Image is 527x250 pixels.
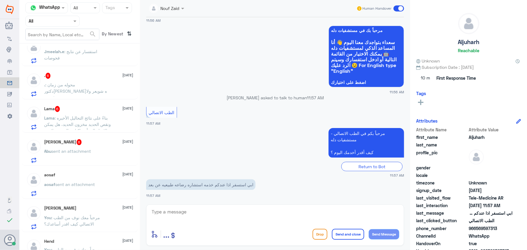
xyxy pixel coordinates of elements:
span: ChannelId [416,233,468,239]
span: Tele-Medicine AR [469,195,513,201]
span: profile_pic [416,149,468,163]
span: 11:56 AM [390,89,404,95]
img: defaultAdmin.png [26,139,41,154]
span: null [469,165,513,171]
span: timezone [416,180,468,186]
h5: Lama [44,106,60,112]
span: 10 m [416,73,434,84]
span: 6 [46,73,51,79]
h6: Reachable [458,48,479,53]
img: defaultAdmin.png [26,40,41,55]
span: [DATE] [123,171,133,177]
span: Attribute Value [469,127,513,133]
img: whatsapp.png [29,3,38,12]
h5: Abu Abdulmalik [44,139,82,145]
span: true [469,240,513,247]
span: 966569597313 [469,225,513,232]
span: [DATE] [123,139,133,144]
button: Drop [313,229,327,240]
span: [DATE] [123,205,133,210]
span: : مرحباً معك نوف من الطب الاتصالي كيف اقدر أساعدك؟ [44,215,100,226]
h5: Hend [44,239,54,244]
span: last_clicked_button [416,217,468,224]
span: search [89,30,96,38]
h5: صقر القحطاني [44,206,77,211]
span: last_interaction [416,202,468,209]
span: 2025-10-07T08:56:56.649Z [469,187,513,194]
img: defaultAdmin.png [26,172,41,187]
button: search [89,29,96,39]
h6: Attributes [416,118,438,123]
span: null [469,172,513,178]
span: اضغط على اختيارك [331,80,402,85]
span: [DATE] [123,238,133,243]
span: : استفسار عن نتايج فحوصات [44,49,98,60]
span: : محوله من زمان دكتور[PERSON_NAME]ه شويعر ولا في رد [44,82,107,100]
span: signup_date [416,187,468,194]
span: aosaf [44,182,56,187]
span: You [44,215,52,220]
span: 2025-10-07T08:57:28.787Z [469,202,513,209]
span: 6 [55,106,60,112]
img: defaultAdmin.png [26,106,41,121]
span: 11:57 AM [146,194,160,197]
i: ⇅ [127,29,132,39]
span: مرحباً بك في مستشفيات دله [331,28,402,33]
button: ... [163,227,169,241]
span: سعداء بتواجدك معنا اليوم 👋 أنا المساعد الذكي لمستشفيات دله 🤖 يمكنك الاختيار من القائمة التالية أو... [331,39,402,74]
h6: Tags [416,91,426,96]
span: 11:57 AM [307,95,324,100]
h5: aosaf [44,172,56,178]
img: defaultAdmin.png [458,13,479,34]
img: defaultAdmin.png [26,206,41,221]
span: الطب الاتصالي [149,110,175,115]
span: : بناءً على نتائج التحاليل الأخيره ونقص الحديد مخزون الحديد، هل يمكن الاتجاه الى أخذ اكياس الحديد... [44,115,111,165]
span: locale [416,172,468,178]
input: Search by Name, Local etc… [26,29,99,40]
span: sent an attachment [56,182,95,187]
span: By Newest [99,29,125,41]
span: ابي استسفر اذا عندكم خذمه استشاره رضاعه طبيعيه عن بعد [469,210,513,216]
span: sent an attachment [52,149,91,154]
span: last_visited_flow [416,195,468,201]
img: defaultAdmin.png [26,73,41,88]
span: phone_number [416,225,468,232]
button: Send and close [332,229,364,240]
div: Return to Bot [341,162,403,171]
h5: . [44,73,51,79]
span: [DATE] [123,72,133,78]
p: 7/10/2025, 11:57 AM [329,128,404,158]
span: ... [163,229,169,239]
span: 2 [469,233,513,239]
span: first_name [416,134,468,140]
span: Human Handover [362,6,391,11]
span: 11:57 AM [146,121,160,125]
span: 11:57 AM [390,173,404,178]
p: [PERSON_NAME] asked to talk to human [146,95,404,101]
button: Avatar [4,234,15,246]
span: Unknown [416,58,440,64]
span: Unknown [469,180,513,186]
span: last_message [416,210,468,216]
span: Jmeelah.e [44,49,65,54]
span: gender [416,165,468,171]
button: Send Message [369,229,399,239]
span: . [44,82,46,87]
span: [DATE] [123,106,133,111]
span: Attribute Name [416,127,468,133]
span: last_name [416,142,468,148]
span: Aljuharh [469,134,513,140]
i: check [6,216,13,224]
span: First Response Time [436,75,476,81]
span: Subscription Date : [DATE] [416,64,521,70]
p: 7/10/2025, 11:57 AM [146,179,255,190]
img: defaultAdmin.png [469,149,484,165]
span: Lama [44,115,55,120]
span: 8 [77,139,82,145]
span: Abu [44,149,52,154]
span: HandoverOn [416,240,468,247]
div: Tags [104,4,115,12]
span: الطب الاتصالي [469,217,513,224]
h5: Aljuharh [458,39,479,46]
span: 11:56 AM [146,18,161,22]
